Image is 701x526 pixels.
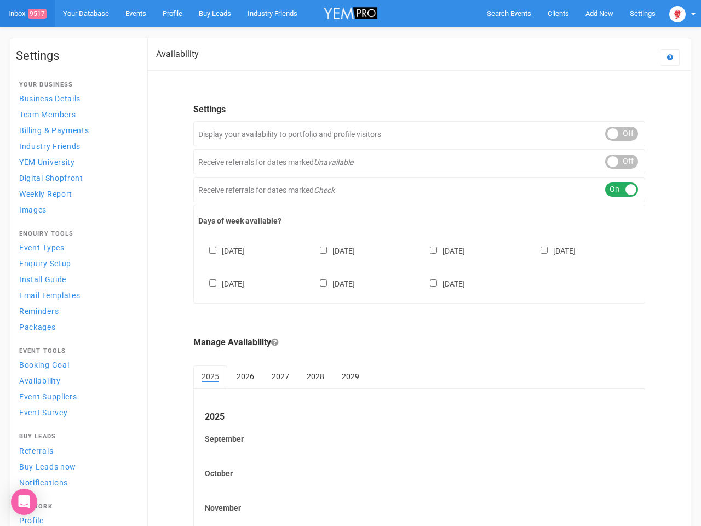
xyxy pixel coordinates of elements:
[19,361,69,369] span: Booking Goal
[19,478,68,487] span: Notifications
[16,155,136,169] a: YEM University
[314,158,353,167] em: Unavailable
[193,104,645,116] legend: Settings
[19,392,77,401] span: Event Suppliers
[334,365,367,387] a: 2029
[430,247,437,254] input: [DATE]
[209,247,216,254] input: [DATE]
[228,365,262,387] a: 2026
[16,319,136,334] a: Packages
[541,247,548,254] input: [DATE]
[16,373,136,388] a: Availability
[530,244,576,256] label: [DATE]
[16,107,136,122] a: Team Members
[16,288,136,302] a: Email Templates
[28,9,47,19] span: 9517
[193,177,645,202] div: Receive referrals for dates marked
[16,357,136,372] a: Booking Goal
[156,49,199,59] h2: Availability
[19,243,65,252] span: Event Types
[16,186,136,201] a: Weekly Report
[198,215,640,226] label: Days of week available?
[205,468,634,479] label: October
[205,502,634,513] label: November
[19,323,56,331] span: Packages
[19,126,89,135] span: Billing & Payments
[19,110,76,119] span: Team Members
[419,244,465,256] label: [DATE]
[19,433,133,440] h4: Buy Leads
[19,190,72,198] span: Weekly Report
[487,9,531,18] span: Search Events
[309,277,355,289] label: [DATE]
[19,291,81,300] span: Email Templates
[669,6,686,22] img: open-uri20250107-2-1pbi2ie
[263,365,297,387] a: 2027
[205,411,634,424] legend: 2025
[16,139,136,153] a: Industry Friends
[16,304,136,318] a: Reminders
[16,240,136,255] a: Event Types
[585,9,613,18] span: Add New
[19,376,60,385] span: Availability
[16,202,136,217] a: Images
[19,307,59,316] span: Reminders
[16,91,136,106] a: Business Details
[16,405,136,420] a: Event Survey
[198,244,244,256] label: [DATE]
[19,408,67,417] span: Event Survey
[16,475,136,490] a: Notifications
[19,94,81,103] span: Business Details
[16,443,136,458] a: Referrals
[193,365,227,388] a: 2025
[193,149,645,174] div: Receive referrals for dates marked
[16,170,136,185] a: Digital Shopfront
[11,489,37,515] div: Open Intercom Messenger
[19,174,83,182] span: Digital Shopfront
[19,82,133,88] h4: Your Business
[19,348,133,355] h4: Event Tools
[19,259,71,268] span: Enquiry Setup
[16,389,136,404] a: Event Suppliers
[16,123,136,138] a: Billing & Payments
[19,504,133,510] h4: Network
[205,433,634,444] label: September
[16,459,136,474] a: Buy Leads now
[320,279,327,287] input: [DATE]
[19,205,47,214] span: Images
[19,231,133,237] h4: Enquiry Tools
[548,9,569,18] span: Clients
[419,277,465,289] label: [DATE]
[19,275,66,284] span: Install Guide
[16,256,136,271] a: Enquiry Setup
[193,336,645,349] legend: Manage Availability
[309,244,355,256] label: [DATE]
[430,279,437,287] input: [DATE]
[198,277,244,289] label: [DATE]
[16,272,136,287] a: Install Guide
[298,365,332,387] a: 2028
[314,186,335,195] em: Check
[19,158,75,167] span: YEM University
[320,247,327,254] input: [DATE]
[16,49,136,62] h1: Settings
[209,279,216,287] input: [DATE]
[193,121,645,146] div: Display your availability to portfolio and profile visitors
